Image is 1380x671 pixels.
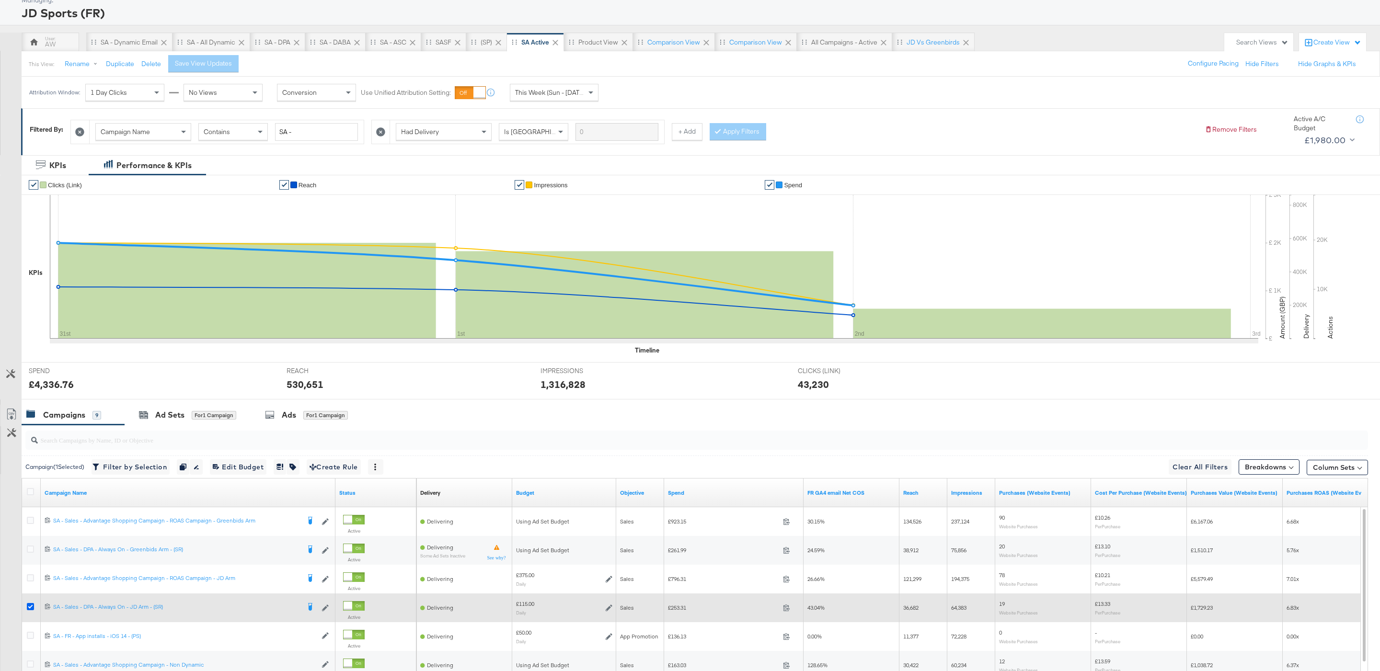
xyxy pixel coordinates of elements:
div: 530,651 [287,377,323,391]
span: 36,682 [903,604,919,611]
div: JD Sports (FR) [22,5,1368,21]
span: 12 [999,658,1005,665]
span: Sales [620,546,634,554]
div: SA - Sales - DPA - Always On - Greenbids Arm - (SR) [53,546,300,553]
div: Drag to reorder tab [638,39,643,45]
div: SA - FR - App installs - iOS 14 - (PS) [53,632,317,640]
span: 6.37x [1287,661,1299,669]
span: Delivering [427,575,453,582]
div: Campaign ( 1 Selected) [25,463,84,471]
label: Use Unified Attribution Setting: [361,88,451,97]
span: Is [GEOGRAPHIC_DATA] [504,127,577,136]
div: (SP) [481,38,492,47]
div: AW [45,40,56,49]
sub: Per Purchase [1095,523,1120,529]
div: JD vs Greenbirds [907,38,960,47]
span: 5.76x [1287,546,1299,554]
div: Drag to reorder tab [471,39,476,45]
span: Spend [784,182,802,189]
text: Amount (GBP) [1278,296,1287,339]
a: The maximum amount you're willing to spend on your ads, on average each day or over the lifetime ... [516,489,612,497]
div: £375.00 [516,571,534,579]
div: Ads [282,409,296,421]
sub: Per Purchase [1095,610,1120,615]
a: The number of times your ad was served. On mobile apps an ad is counted as served the first time ... [951,489,991,497]
div: Timeline [635,346,659,355]
text: Delivery [1302,314,1311,339]
div: Using Ad Set Budget [516,518,612,525]
span: Clear All Filters [1173,461,1228,473]
span: £923.15 [668,518,779,525]
span: Sales [620,661,634,669]
div: SA - Sales - Advantage Shopping Campaign - ROAS Campaign - JD Arm [53,574,300,582]
span: £10.21 [1095,571,1110,579]
div: SA - Sales - Advantage Shopping Campaign - ROAS Campaign - Greenbids Arm [53,517,300,524]
span: Sales [620,575,634,582]
div: Using Ad Set Budget [516,546,612,554]
span: No Views [189,88,217,97]
div: £1,980.00 [1304,133,1346,148]
sub: Website Purchases [999,523,1038,529]
span: £136.13 [668,633,779,640]
div: KPIs [49,160,66,171]
div: Drag to reorder tab [720,39,725,45]
div: Product View [578,38,618,47]
span: Contains [204,127,230,136]
input: Enter a search term [275,123,358,141]
a: SA - Sales - Advantage Shopping Campaign - Non Dynamic [53,661,317,669]
div: Drag to reorder tab [512,39,517,45]
sub: Website Purchases [999,638,1038,644]
span: Campaign Name [101,127,150,136]
span: 30.15% [807,518,825,525]
div: Filtered By: [30,125,63,134]
span: Delivering [427,661,453,669]
div: SA - ASC [380,38,406,47]
div: SA - Sales - Advantage Shopping Campaign - Non Dynamic [53,661,317,669]
a: ✔ [515,180,524,190]
div: SA - Dynamic email [101,38,158,47]
a: ✔ [29,180,38,190]
a: The total amount spent to date. [668,489,800,497]
span: £796.31 [668,575,779,582]
span: 134,526 [903,518,921,525]
div: SASF [436,38,451,47]
div: Campaigns [43,409,85,421]
span: REACH [287,366,358,375]
span: £1,729.23 [1191,604,1213,611]
span: £163.03 [668,661,779,669]
div: All Campaigns - Active [811,38,877,47]
div: This View: [29,60,54,68]
button: Hide Graphs & KPIs [1298,59,1356,68]
div: 1,316,828 [540,377,586,391]
span: 0.00% [807,633,822,640]
span: 26.66% [807,575,825,582]
span: Had Delivery [401,127,439,136]
a: SA - FR - App installs - iOS 14 - (PS) [53,632,317,640]
a: SA - Sales - DPA - Always On - JD Arm - (SR) [53,603,300,613]
span: 60,234 [951,661,966,669]
a: The number of times a purchase was made tracked by your Custom Audience pixel on your website aft... [999,489,1087,497]
span: 0.00x [1287,633,1299,640]
span: SPEND [29,366,101,375]
div: SA - All Dynamic [187,38,235,47]
button: Delete [141,59,161,68]
span: Delivering [427,518,453,525]
span: Reach [299,182,317,189]
span: 20 [999,543,1005,550]
div: Performance & KPIs [116,160,192,171]
div: 9 [92,411,101,420]
div: Comparison View [647,38,700,47]
span: 75,856 [951,546,966,554]
span: 121,299 [903,575,921,582]
a: SA - Sales - Advantage Shopping Campaign - ROAS Campaign - Greenbids Arm [53,517,300,526]
span: 30,422 [903,661,919,669]
label: Active [343,528,365,534]
span: Delivering [427,604,453,611]
span: 7.01x [1287,575,1299,582]
div: Active A/C Budget [1294,114,1346,132]
span: £5,579.49 [1191,575,1213,582]
button: Rename [58,56,108,73]
div: £50.00 [516,629,531,637]
input: Search Campaigns by Name, ID or Objective [38,427,1241,445]
a: FR GA4 Net COS [807,489,896,497]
